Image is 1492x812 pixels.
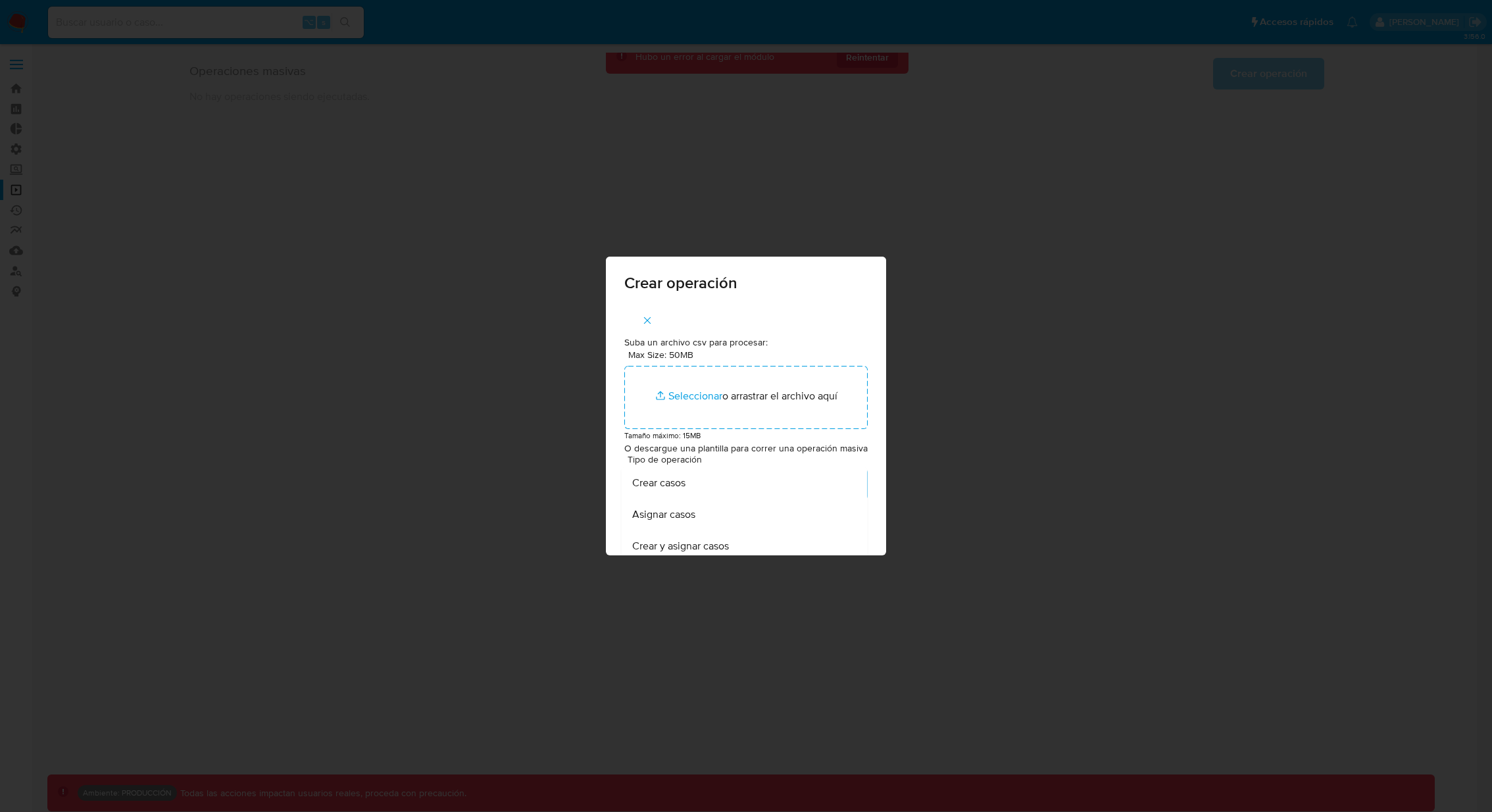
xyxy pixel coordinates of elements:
span: Crear y asignar casos [632,540,729,553]
span: Tipo de operación [628,455,871,464]
small: Tamaño máximo: 15MB [624,430,701,441]
p: O descargue una plantilla para correr una operación masiva [624,442,868,455]
span: Crear casos [632,476,685,490]
span: Crear operación [624,275,868,291]
p: Suba un archivo csv para procesar: [624,336,868,349]
label: Max Size: 50MB [628,349,693,361]
span: Asignar casos [632,508,695,521]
